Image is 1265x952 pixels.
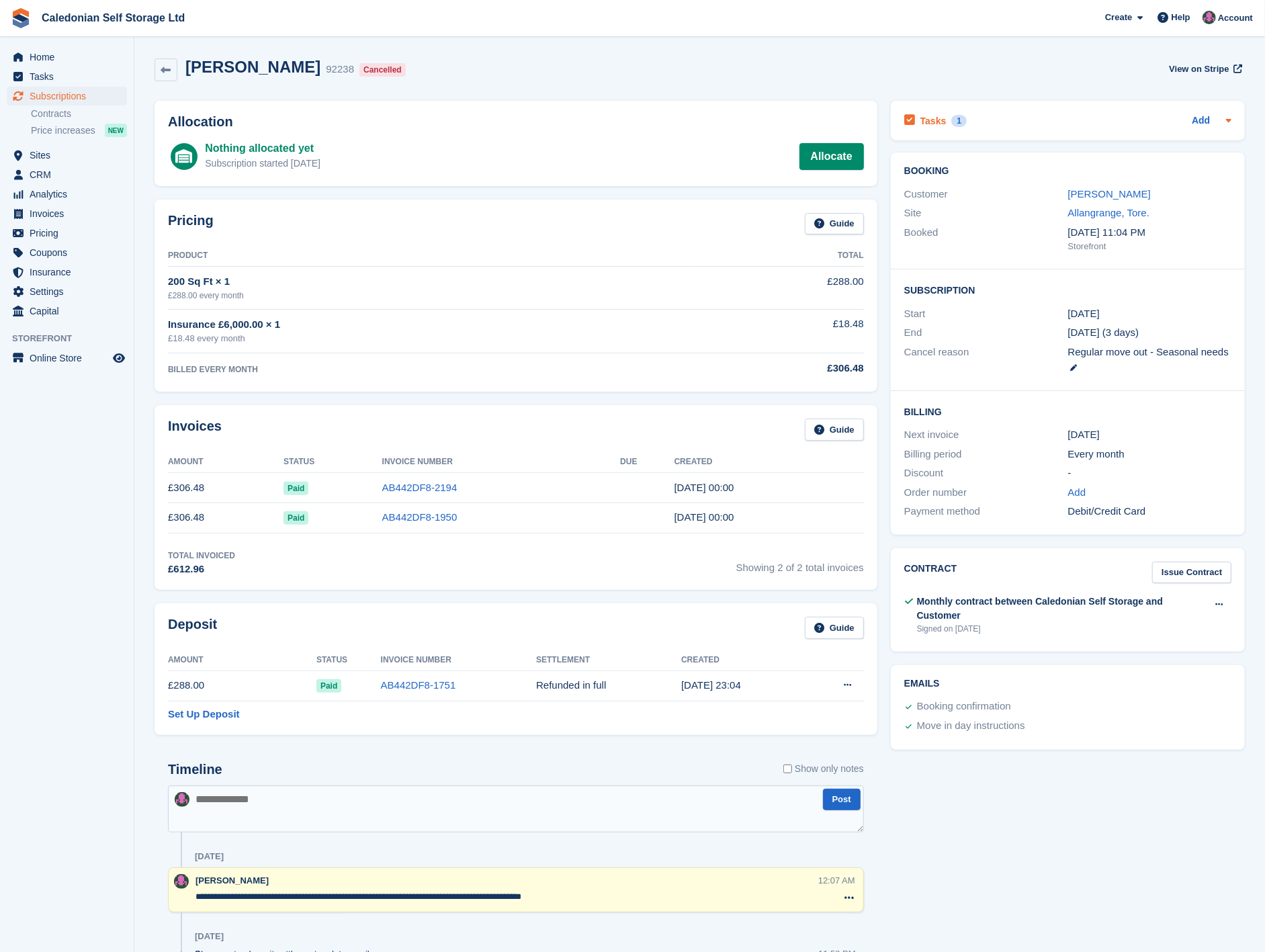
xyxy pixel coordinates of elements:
a: menu [7,224,127,243]
div: Total Invoiced [168,550,235,562]
div: [DATE] [195,851,224,862]
span: Showing 2 of 2 total invoices [736,550,864,577]
div: Nothing allocated yet [205,140,320,157]
div: Cancel reason [904,345,1068,375]
th: Total [693,245,864,267]
div: BILLED EVERY MONTH [168,363,693,376]
a: Contracts [31,107,127,120]
th: Amount [168,650,316,671]
div: £18.48 every month [168,332,693,345]
div: End [904,325,1068,341]
time: 2025-07-03 23:00:00 UTC [1068,306,1100,322]
a: menu [7,87,127,105]
th: Due [620,451,674,473]
div: Site [904,206,1068,221]
time: 2025-08-03 23:00:33 UTC [674,482,734,493]
a: menu [7,165,127,184]
div: Insurance £6,000.00 × 1 [168,317,693,333]
a: menu [7,282,127,301]
a: Add [1192,114,1210,129]
h2: Emails [904,679,1232,689]
span: Invoices [30,204,110,223]
button: Post [823,789,861,811]
h2: Pricing [168,213,214,235]
th: Status [283,451,382,473]
a: menu [7,146,127,165]
a: Guide [805,213,864,235]
time: 2025-07-03 23:00:59 UTC [674,511,734,523]
h2: Tasks [920,115,947,127]
span: Coupons [30,243,110,262]
td: £288.00 [168,670,316,701]
span: [DATE] (3 days) [1068,327,1139,338]
a: AB442DF8-1751 [381,679,456,691]
th: Invoice Number [382,451,621,473]
div: 200 Sq Ft × 1 [168,274,693,290]
span: Paid [316,679,341,693]
div: Monthly contract between Caledonian Self Storage and Customer [917,595,1207,623]
span: Pricing [30,224,110,243]
td: £18.48 [693,309,864,353]
a: menu [7,67,127,86]
div: NEW [105,124,127,137]
div: [DATE] [195,931,224,942]
h2: Deposit [168,617,217,639]
time: 2025-06-23 22:04:46 UTC [681,679,741,691]
a: Set Up Deposit [168,707,240,722]
th: Status [316,650,381,671]
td: £306.48 [168,473,283,503]
td: Refunded in full [536,670,681,701]
a: Preview store [111,350,127,366]
span: Insurance [30,263,110,282]
h2: Subscription [904,283,1232,296]
div: £306.48 [693,361,864,376]
span: Settings [30,282,110,301]
img: Lois Holling [1203,11,1216,24]
span: Analytics [30,185,110,204]
div: - [1068,466,1232,481]
span: Price increases [31,124,95,137]
span: Home [30,48,110,67]
div: 1 [951,115,967,127]
h2: [PERSON_NAME] [185,58,320,76]
a: menu [7,243,127,262]
td: £306.48 [168,503,283,533]
div: Every month [1068,447,1232,462]
span: Help [1172,11,1190,24]
th: Amount [168,451,283,473]
div: £612.96 [168,562,235,577]
a: AB442DF8-1950 [382,511,457,523]
span: Tasks [30,67,110,86]
span: Online Store [30,349,110,367]
span: CRM [30,165,110,184]
div: Booked [904,225,1068,253]
a: Allangrange, Tore. [1068,207,1149,218]
div: Order number [904,485,1068,501]
span: View on Stripe [1169,62,1229,76]
div: [DATE] 11:04 PM [1068,225,1232,241]
div: Signed on [DATE] [917,623,1207,635]
div: £288.00 every month [168,290,693,302]
a: menu [7,349,127,367]
a: menu [7,185,127,204]
div: Move in day instructions [917,718,1025,734]
span: Paid [283,511,308,525]
th: Product [168,245,693,267]
h2: Timeline [168,762,222,777]
div: Billing period [904,447,1068,462]
a: Add [1068,485,1086,501]
div: Discount [904,466,1068,481]
span: Sites [30,146,110,165]
th: Settlement [536,650,681,671]
span: Create [1105,11,1132,24]
div: Customer [904,187,1068,202]
th: Created [681,650,805,671]
th: Invoice Number [381,650,536,671]
span: [PERSON_NAME] [195,875,269,885]
a: menu [7,204,127,223]
div: Subscription started [DATE] [205,157,320,171]
th: Created [674,451,864,473]
h2: Allocation [168,114,864,130]
a: Guide [805,419,864,441]
div: Start [904,306,1068,322]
